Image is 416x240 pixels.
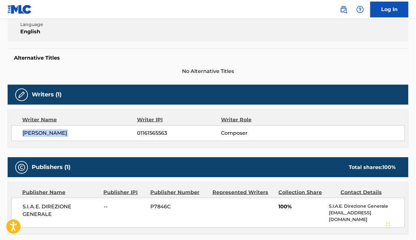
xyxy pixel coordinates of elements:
span: S.I.A.E. DIREZIONE GENERALE [23,203,99,218]
p: S.I.A.E. Direzione Generale [329,203,405,210]
img: MLC Logo [8,5,32,14]
span: Language [20,21,116,28]
div: Collection Share [278,189,336,196]
span: -- [104,203,146,211]
span: 100% [278,203,324,211]
h5: Alternative Titles [14,55,402,61]
img: search [340,6,348,13]
span: 01161565563 [137,129,221,137]
div: Represented Writers [212,189,274,196]
div: Drag [386,216,390,235]
img: help [356,6,364,13]
div: Publisher Name [22,189,99,196]
div: Publisher Number [150,189,208,196]
span: P7846C [151,203,208,211]
div: Contact Details [341,189,398,196]
h5: Writers (1) [32,91,62,98]
p: [EMAIL_ADDRESS][DOMAIN_NAME] [329,210,405,223]
div: Total shares: [349,164,396,171]
a: Log In [370,2,408,17]
div: Writer Role [221,116,298,124]
div: Help [354,3,367,16]
a: Public Search [337,3,350,16]
h5: Publishers (1) [32,164,70,171]
img: Writers [18,91,25,99]
span: Composer [221,129,298,137]
iframe: Chat Widget [384,210,416,240]
img: Publishers [18,164,25,171]
span: No Alternative Titles [8,68,408,75]
span: 100 % [382,164,396,170]
div: Publisher IPI [103,189,146,196]
div: Writer IPI [137,116,221,124]
div: Writer Name [22,116,137,124]
span: [PERSON_NAME] [23,129,137,137]
span: English [20,28,116,36]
